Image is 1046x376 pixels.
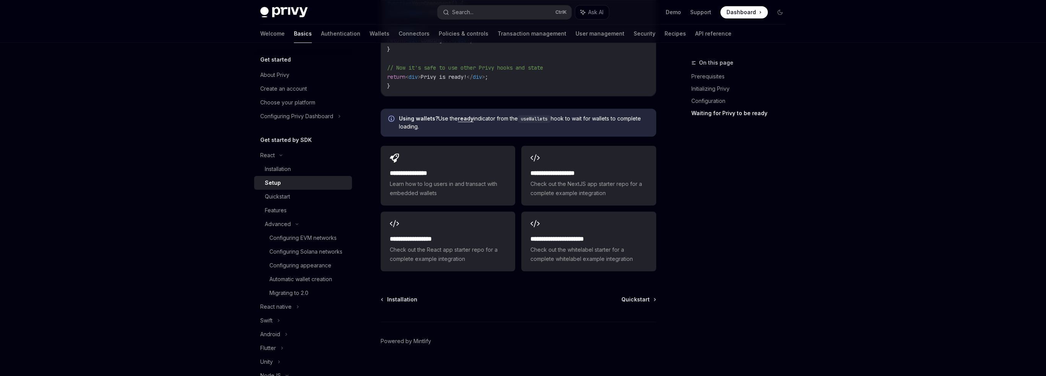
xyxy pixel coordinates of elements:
[260,151,275,160] div: React
[265,220,291,229] div: Advanced
[387,64,543,71] span: // Now it's safe to use other Privy hooks and state
[390,179,506,198] span: Learn how to log users in and transact with embedded wallets
[690,8,711,16] a: Support
[265,192,290,201] div: Quickstart
[399,24,430,43] a: Connectors
[774,6,786,18] button: Toggle dark mode
[254,272,352,286] a: Automatic wallet creation
[254,162,352,176] a: Installation
[269,247,342,256] div: Configuring Solana networks
[260,55,291,64] h5: Get started
[260,84,307,93] div: Create an account
[473,73,482,80] span: div
[467,73,473,80] span: </
[260,112,333,121] div: Configuring Privy Dashboard
[482,73,485,80] span: >
[387,73,405,80] span: return
[387,83,390,90] span: }
[265,164,291,174] div: Installation
[409,73,418,80] span: div
[518,115,551,123] code: useWallets
[485,73,488,80] span: ;
[439,24,488,43] a: Policies & controls
[498,24,566,43] a: Transaction management
[260,302,292,311] div: React native
[521,212,656,271] a: **** **** **** **** ***Check out the whitelabel starter for a complete whitelabel example integra...
[321,24,360,43] a: Authentication
[418,73,421,80] span: >
[381,337,431,345] a: Powered by Mintlify
[381,212,515,271] a: **** **** **** ***Check out the React app starter repo for a complete example integration
[575,5,609,19] button: Ask AI
[521,146,656,205] a: **** **** **** ****Check out the NextJS app starter repo for a complete example integration
[530,245,647,264] span: Check out the whitelabel starter for a complete whitelabel example integration
[260,330,280,339] div: Android
[260,343,276,353] div: Flutter
[254,96,352,109] a: Choose your platform
[294,24,312,43] a: Basics
[695,24,731,43] a: API reference
[691,83,792,95] a: Initializing Privy
[665,24,686,43] a: Recipes
[691,107,792,119] a: Waiting for Privy to be ready
[260,7,308,18] img: dark logo
[381,146,515,205] a: **** **** **** *Learn how to log users in and transact with embedded wallets
[438,5,571,19] button: Search...CtrlK
[399,115,438,122] strong: Using wallets?
[387,296,417,303] span: Installation
[634,24,655,43] a: Security
[588,8,603,16] span: Ask AI
[265,206,287,215] div: Features
[727,8,756,16] span: Dashboard
[260,70,289,80] div: About Privy
[254,190,352,203] a: Quickstart
[576,24,624,43] a: User management
[530,179,647,198] span: Check out the NextJS app starter repo for a complete example integration
[405,73,409,80] span: <
[390,245,506,264] span: Check out the React app starter repo for a complete example integration
[260,98,315,107] div: Choose your platform
[254,231,352,245] a: Configuring EVM networks
[621,296,650,303] span: Quickstart
[269,233,337,243] div: Configuring EVM networks
[254,245,352,259] a: Configuring Solana networks
[699,58,733,67] span: On this page
[421,73,467,80] span: Privy is ready!
[260,24,285,43] a: Welcome
[269,275,332,284] div: Automatic wallet creation
[666,8,681,16] a: Demo
[387,46,390,53] span: }
[254,68,352,82] a: About Privy
[555,9,567,15] span: Ctrl K
[269,288,308,298] div: Migrating to 2.0
[260,357,273,366] div: Unity
[399,115,649,130] span: Use the indicator from the hook to wait for wallets to complete loading.
[269,261,331,270] div: Configuring appearance
[621,296,655,303] a: Quickstart
[265,178,281,187] div: Setup
[254,176,352,190] a: Setup
[254,203,352,217] a: Features
[452,8,474,17] div: Search...
[260,316,272,325] div: Swift
[254,82,352,96] a: Create an account
[388,116,396,123] svg: Info
[381,296,417,303] a: Installation
[720,6,768,18] a: Dashboard
[458,115,474,122] a: ready
[260,135,312,145] h5: Get started by SDK
[254,259,352,272] a: Configuring appearance
[370,24,389,43] a: Wallets
[691,70,792,83] a: Prerequisites
[691,95,792,107] a: Configuration
[254,286,352,300] a: Migrating to 2.0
